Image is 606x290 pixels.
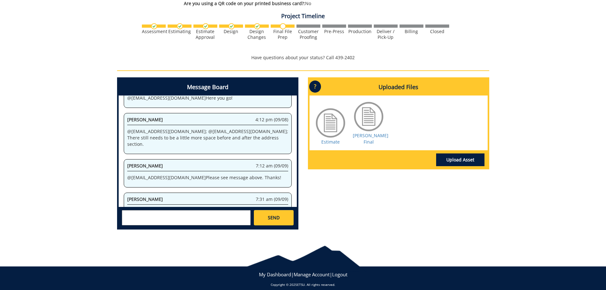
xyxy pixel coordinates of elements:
span: 7:31 am (09/09) [256,196,288,202]
a: My Dashboard [259,271,291,278]
p: No [184,0,433,7]
a: Estimate [321,139,340,145]
h4: Uploaded Files [310,79,488,95]
a: Logout [332,271,347,278]
div: Pre-Press [322,29,346,34]
p: @ [EMAIL_ADDRESS][DOMAIN_NAME] ; @ [EMAIL_ADDRESS][DOMAIN_NAME] ; There still needs to be a littl... [127,128,288,147]
h4: Project Timeline [117,13,489,19]
div: Design Changes [245,29,269,40]
div: Final File Prep [271,29,295,40]
span: SEND [268,215,280,221]
p: ? [309,81,321,93]
span: [PERSON_NAME] [127,196,163,202]
span: Are you using a QR code on your printed business card?: [184,0,305,6]
div: Estimating [168,29,192,34]
img: checkmark [203,23,209,29]
img: checkmark [151,23,157,29]
img: checkmark [228,23,234,29]
a: SEND [254,210,293,225]
div: Deliver / Pick-Up [374,29,398,40]
span: 4:12 pm (09/08) [255,117,288,123]
img: no [280,23,286,29]
p: @ [EMAIL_ADDRESS][DOMAIN_NAME] Here you go! [127,95,288,101]
img: checkmark [254,23,260,29]
img: checkmark [177,23,183,29]
div: Billing [400,29,423,34]
div: Closed [425,29,449,34]
h4: Message Board [119,79,297,95]
a: ETSU [297,282,305,287]
span: [PERSON_NAME] [127,163,163,169]
div: Customer Proofing [296,29,320,40]
div: Assessment [142,29,166,34]
div: Design [219,29,243,34]
span: 7:12 am (09/09) [256,163,288,169]
div: Production [348,29,372,34]
a: [PERSON_NAME] Final [353,132,388,145]
textarea: messageToSend [122,210,251,225]
span: [PERSON_NAME] [127,117,163,123]
div: Estimate Approval [193,29,217,40]
a: Manage Account [294,271,330,278]
a: Upload Asset [436,153,484,166]
p: Have questions about your status? Call 439-2402 [117,54,489,61]
p: @ [EMAIL_ADDRESS][DOMAIN_NAME] Please see message above. Thanks! [127,174,288,181]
